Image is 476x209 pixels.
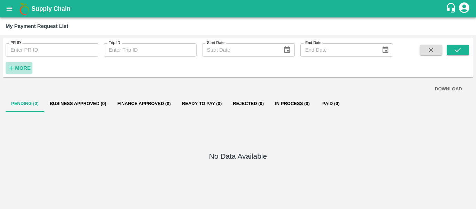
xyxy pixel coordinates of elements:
[6,43,98,57] input: Enter PR ID
[432,83,465,95] button: DOWNLOAD
[379,43,392,57] button: Choose date
[112,95,176,112] button: Finance Approved (0)
[6,95,44,112] button: Pending (0)
[109,40,120,46] label: Trip ID
[6,62,32,74] button: More
[458,1,470,16] div: account of current user
[315,95,347,112] button: Paid (0)
[1,1,17,17] button: open drawer
[446,2,458,15] div: customer-support
[17,2,31,16] img: logo
[10,40,21,46] label: PR ID
[44,95,112,112] button: Business Approved (0)
[207,40,224,46] label: Start Date
[31,4,446,14] a: Supply Chain
[15,65,31,71] strong: More
[202,43,278,57] input: Start Date
[176,95,227,112] button: Ready To Pay (0)
[281,43,294,57] button: Choose date
[209,151,267,161] h5: No Data Available
[269,95,315,112] button: In Process (0)
[31,5,70,12] b: Supply Chain
[104,43,197,57] input: Enter Trip ID
[6,22,68,31] div: My Payment Request List
[305,40,321,46] label: End Date
[227,95,269,112] button: Rejected (0)
[300,43,376,57] input: End Date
